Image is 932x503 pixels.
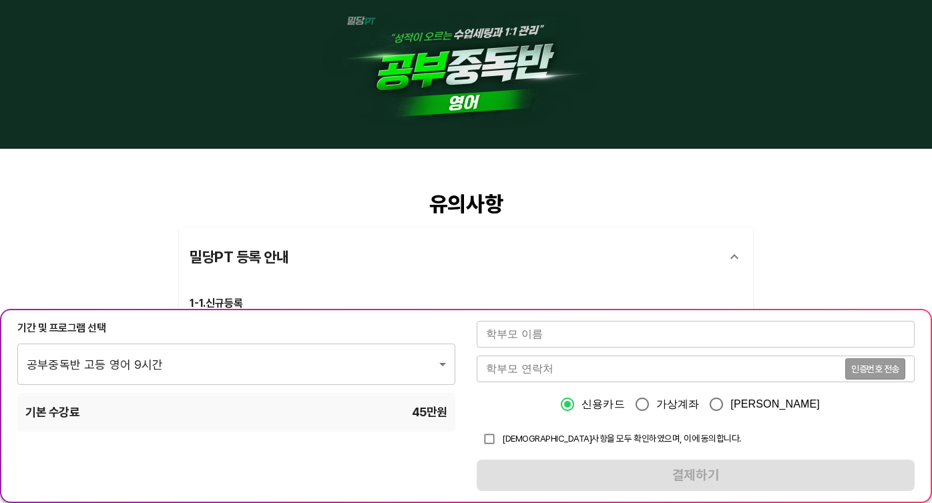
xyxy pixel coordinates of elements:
[17,321,455,336] div: 기간 및 프로그램 선택
[190,241,718,273] div: 밀당PT 등록 안내
[412,404,447,421] span: 45만 원
[190,297,742,310] h3: 1 - 1 . 신규등록
[179,227,753,286] div: 밀당PT 등록 안내
[581,396,625,412] span: 신용카드
[502,433,741,444] span: [DEMOGRAPHIC_DATA]사항을 모두 확인하였으며, 이에 동의합니다.
[25,404,79,421] span: 기본 수강료
[17,344,455,385] div: 공부중독반 고등 영어 9시간
[477,356,845,382] input: 학부모 연락처를 입력해주세요
[730,396,820,412] span: [PERSON_NAME]
[179,191,753,217] div: 유의사항
[656,396,700,412] span: 가상계좌
[477,321,915,348] input: 학부모 이름을 입력해주세요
